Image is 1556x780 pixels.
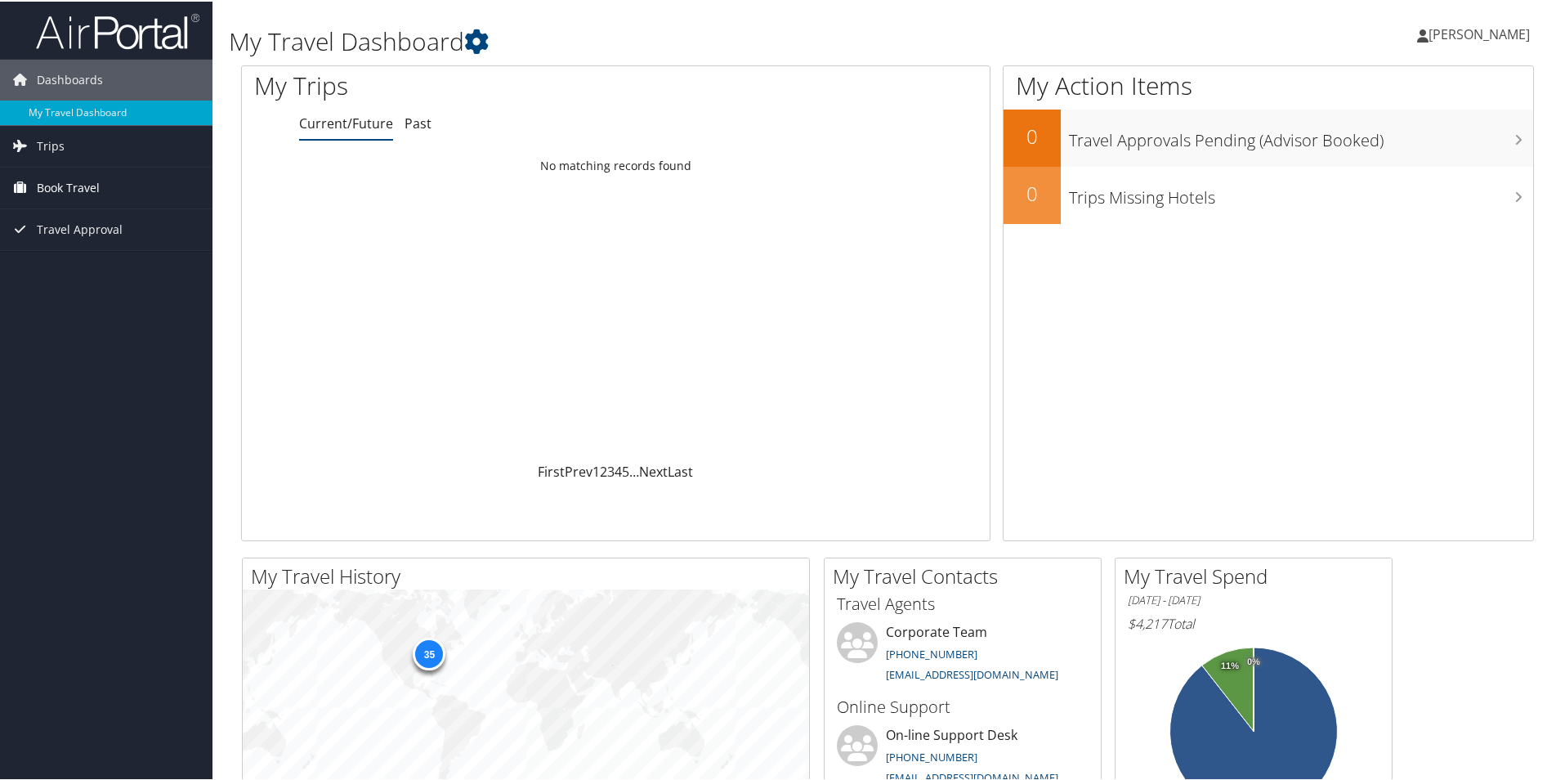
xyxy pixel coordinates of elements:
[1221,660,1239,670] tspan: 11%
[837,694,1089,717] h3: Online Support
[1004,121,1061,149] h2: 0
[629,461,639,479] span: …
[622,461,629,479] a: 5
[1128,613,1167,631] span: $4,217
[1069,119,1533,150] h3: Travel Approvals Pending (Advisor Booked)
[886,666,1058,680] a: [EMAIL_ADDRESS][DOMAIN_NAME]
[829,621,1097,688] li: Corporate Team
[538,461,565,479] a: First
[1069,177,1533,208] h3: Trips Missing Hotels
[37,208,123,249] span: Travel Approval
[607,461,615,479] a: 3
[37,166,100,207] span: Book Travel
[668,461,693,479] a: Last
[37,58,103,99] span: Dashboards
[1128,591,1379,607] h6: [DATE] - [DATE]
[1128,613,1379,631] h6: Total
[405,113,431,131] a: Past
[615,461,622,479] a: 4
[1417,8,1546,57] a: [PERSON_NAME]
[592,461,600,479] a: 1
[413,635,445,668] div: 35
[886,748,977,763] a: [PHONE_NUMBER]
[565,461,592,479] a: Prev
[1429,24,1530,42] span: [PERSON_NAME]
[639,461,668,479] a: Next
[600,461,607,479] a: 2
[37,124,65,165] span: Trips
[837,591,1089,614] h3: Travel Agents
[886,645,977,660] a: [PHONE_NUMBER]
[1124,561,1392,589] h2: My Travel Spend
[254,67,666,101] h1: My Trips
[251,561,809,589] h2: My Travel History
[1247,656,1260,666] tspan: 0%
[1004,108,1533,165] a: 0Travel Approvals Pending (Advisor Booked)
[1004,178,1061,206] h2: 0
[242,150,990,179] td: No matching records found
[299,113,393,131] a: Current/Future
[1004,67,1533,101] h1: My Action Items
[36,11,199,49] img: airportal-logo.png
[1004,165,1533,222] a: 0Trips Missing Hotels
[833,561,1101,589] h2: My Travel Contacts
[229,23,1107,57] h1: My Travel Dashboard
